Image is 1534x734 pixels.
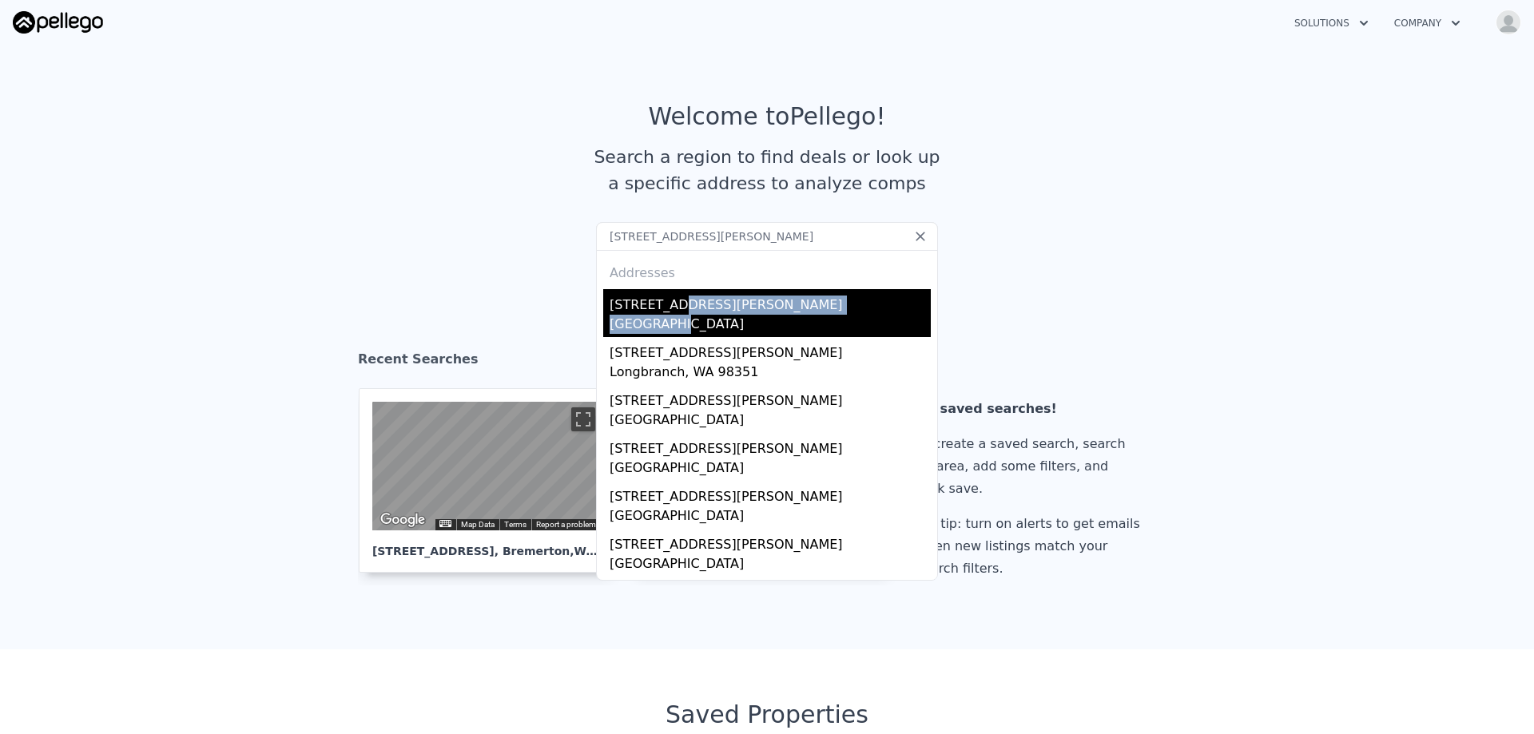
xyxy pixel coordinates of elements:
[536,520,596,529] a: Report a problem
[570,545,638,557] span: , WA 98310
[372,402,601,530] div: Map
[588,144,946,196] div: Search a region to find deals or look up a specific address to analyze comps
[916,513,1147,580] div: Pro tip: turn on alerts to get emails when new listings match your search filters.
[610,433,931,458] div: [STREET_ADDRESS][PERSON_NAME]
[358,337,1176,388] div: Recent Searches
[1496,10,1521,35] img: avatar
[358,700,1176,729] div: Saved Properties
[461,519,495,530] button: Map Data
[504,520,527,529] a: Terms (opens in new tab)
[610,554,931,577] div: [GEOGRAPHIC_DATA]
[1381,9,1473,38] button: Company
[571,407,595,431] button: Toggle fullscreen view
[610,315,931,337] div: [GEOGRAPHIC_DATA]
[649,102,886,131] div: Welcome to Pellego !
[439,520,451,527] button: Keyboard shortcuts
[916,433,1147,500] div: To create a saved search, search an area, add some filters, and click save.
[376,510,429,530] a: Open this area in Google Maps (opens a new window)
[610,411,931,433] div: [GEOGRAPHIC_DATA]
[376,510,429,530] img: Google
[610,385,931,411] div: [STREET_ADDRESS][PERSON_NAME]
[596,222,938,251] input: Search an address or region...
[610,289,931,315] div: [STREET_ADDRESS][PERSON_NAME]
[610,481,931,506] div: [STREET_ADDRESS][PERSON_NAME]
[1282,9,1381,38] button: Solutions
[603,251,931,289] div: Addresses
[610,363,931,385] div: Longbranch, WA 98351
[610,337,931,363] div: [STREET_ADDRESS][PERSON_NAME]
[13,11,103,34] img: Pellego
[610,506,931,529] div: [GEOGRAPHIC_DATA]
[916,398,1147,420] div: No saved searches!
[372,530,601,559] div: [STREET_ADDRESS] , Bremerton
[359,388,627,573] a: Map [STREET_ADDRESS], Bremerton,WA 98310
[610,577,931,602] div: [STREET_ADDRESS][PERSON_NAME]
[372,402,601,530] div: Street View
[610,458,931,481] div: [GEOGRAPHIC_DATA]
[610,529,931,554] div: [STREET_ADDRESS][PERSON_NAME]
